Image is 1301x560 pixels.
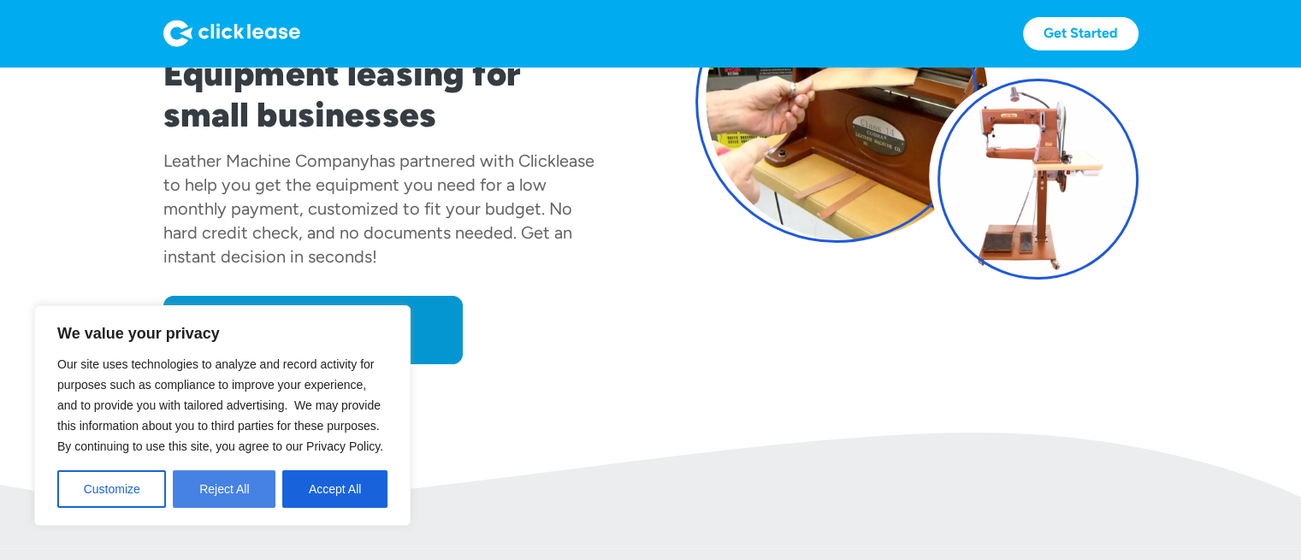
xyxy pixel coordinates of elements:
[282,470,387,508] button: Accept All
[57,470,166,508] button: Customize
[57,323,387,344] p: We value your privacy
[163,150,594,267] div: has partnered with Clicklease to help you get the equipment you need for a low monthly payment, c...
[34,305,411,526] div: We value your privacy
[163,20,300,47] img: Logo
[163,150,370,171] div: Leather Machine Company
[163,53,606,135] h1: Equipment leasing for small businesses
[173,470,275,508] button: Reject All
[1023,17,1138,50] a: Get Started
[57,357,383,453] span: Our site uses technologies to analyze and record activity for purposes such as compliance to impr...
[163,296,463,364] a: Apply now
